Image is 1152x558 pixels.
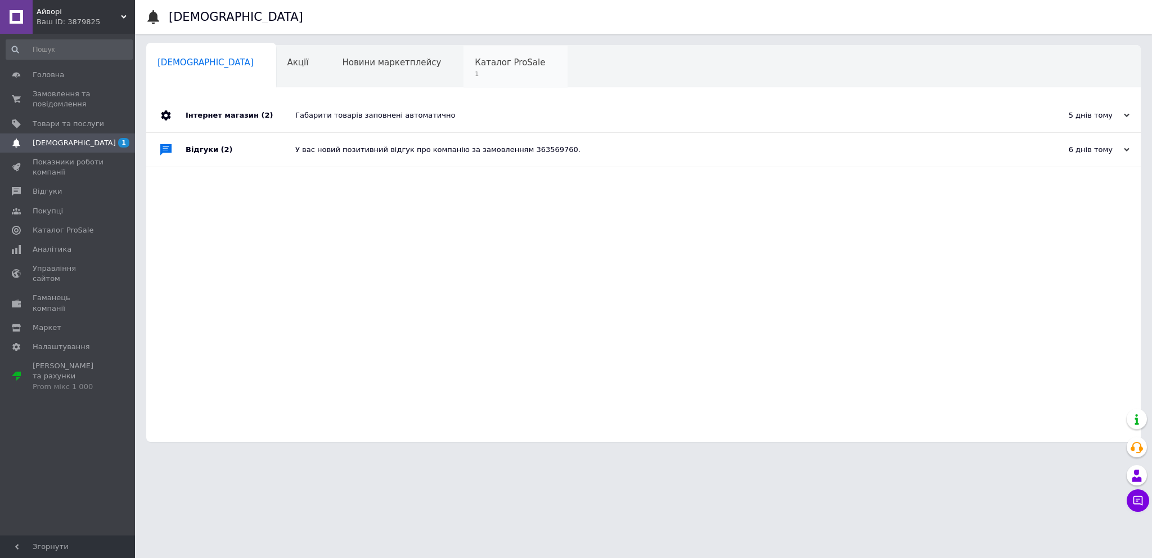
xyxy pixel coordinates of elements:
[33,89,104,109] span: Замовлення та повідомлення
[186,133,295,167] div: Відгуки
[33,361,104,392] span: [PERSON_NAME] та рахунки
[118,138,129,148] span: 1
[342,57,441,68] span: Новини маркетплейсу
[33,119,104,129] span: Товари та послуги
[33,157,104,177] span: Показники роботи компанії
[6,39,133,60] input: Пошук
[169,10,303,24] h1: [DEMOGRAPHIC_DATA]
[37,17,135,27] div: Ваш ID: 3879825
[157,57,254,68] span: [DEMOGRAPHIC_DATA]
[37,7,121,17] span: Айворі
[1017,110,1129,120] div: 5 днів тому
[33,244,71,255] span: Аналітика
[221,145,233,154] span: (2)
[33,225,93,235] span: Каталог ProSale
[33,293,104,313] span: Гаманець компанії
[33,264,104,284] span: Управління сайтом
[33,382,104,392] div: Prom мікс 1 000
[1017,145,1129,155] div: 6 днів тому
[33,70,64,80] span: Головна
[295,145,1017,155] div: У вас новий позитивний відгук про компанію за замовленням 363569760.
[475,70,545,78] span: 1
[261,111,273,119] span: (2)
[295,110,1017,120] div: Габарити товарів заповнені автоматично
[475,57,545,68] span: Каталог ProSale
[33,138,116,148] span: [DEMOGRAPHIC_DATA]
[186,99,295,132] div: Інтернет магазин
[33,323,61,333] span: Маркет
[33,206,63,216] span: Покупці
[287,57,309,68] span: Акції
[1127,489,1149,512] button: Чат з покупцем
[33,342,90,352] span: Налаштування
[33,186,62,197] span: Відгуки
